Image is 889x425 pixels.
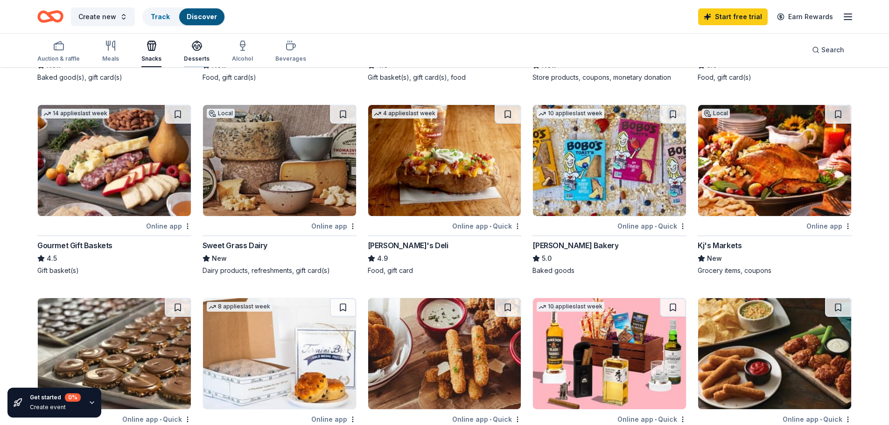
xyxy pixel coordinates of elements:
div: Gift basket(s), gift card(s), food [368,73,522,82]
div: Online app Quick [452,220,521,232]
div: Food, gift card(s) [698,73,852,82]
div: Baked goods [532,266,686,275]
div: 10 applies last week [537,109,604,118]
div: Online app [311,220,357,232]
div: 4 applies last week [372,109,437,118]
div: Grocery items, coupons [698,266,852,275]
div: Online app Quick [783,413,852,425]
a: Earn Rewards [771,8,839,25]
button: Desserts [184,36,210,67]
div: Online app [311,413,357,425]
img: Image for Sweet Grass Dairy [203,105,356,216]
div: Gift basket(s) [37,266,191,275]
span: 4.5 [47,253,57,264]
img: Image for Old Chicago Pizza & Taproom [368,298,521,409]
div: Online app Quick [452,413,521,425]
div: Online app Quick [617,413,686,425]
button: Alcohol [232,36,253,67]
img: Image for Bobo's Bakery [533,105,686,216]
a: Image for Gourmet Gift Baskets14 applieslast weekOnline appGourmet Gift Baskets4.5Gift basket(s) [37,105,191,275]
div: Local [207,109,235,118]
div: Baked good(s), gift card(s) [37,73,191,82]
div: Store products, coupons, monetary donation [532,73,686,82]
img: Image for Gourmet Gift Baskets [38,105,191,216]
a: Image for Jason's Deli4 applieslast weekOnline app•Quick[PERSON_NAME]'s Deli4.9Food, gift card [368,105,522,275]
span: New [707,253,722,264]
div: 8 applies last week [207,302,272,312]
span: Search [821,44,844,56]
img: Image for Termini Brothers Bakery [203,298,356,409]
span: • [820,416,822,423]
button: TrackDiscover [142,7,225,26]
div: Gourmet Gift Baskets [37,240,112,251]
span: 5.0 [542,253,552,264]
span: • [655,223,657,230]
div: Online app [806,220,852,232]
img: Image for Jason's Deli [368,105,521,216]
div: Create event [30,404,81,411]
div: [PERSON_NAME] Bakery [532,240,618,251]
button: Search [805,41,852,59]
div: Food, gift card(s) [203,73,357,82]
div: Desserts [184,55,210,63]
img: Image for Kj's Markets [698,105,851,216]
span: Create new [78,11,116,22]
a: Track [151,13,170,21]
a: Image for Kj's MarketsLocalOnline appKj's MarketsNewGrocery items, coupons [698,105,852,275]
div: Get started [30,393,81,402]
a: Image for Bobo's Bakery10 applieslast weekOnline app•Quick[PERSON_NAME] Bakery5.0Baked goods [532,105,686,275]
div: 0 % [65,393,81,402]
button: Auction & raffle [37,36,80,67]
img: Image for The BroBasket [533,298,686,409]
div: [PERSON_NAME]'s Deli [368,240,448,251]
span: New [212,253,227,264]
div: 14 applies last week [42,109,109,118]
div: Kj's Markets [698,240,742,251]
a: Image for Sweet Grass DairyLocalOnline appSweet Grass DairyNewDairy products, refreshments, gift ... [203,105,357,275]
div: Alcohol [232,55,253,63]
a: Discover [187,13,217,21]
span: 4.9 [377,253,388,264]
div: 10 applies last week [537,302,604,312]
span: • [655,416,657,423]
button: Snacks [141,36,161,67]
a: Home [37,6,63,28]
span: • [490,223,491,230]
button: Meals [102,36,119,67]
div: Beverages [275,55,306,63]
a: Start free trial [698,8,768,25]
img: Image for Apple American Group [698,298,851,409]
div: Dairy products, refreshments, gift card(s) [203,266,357,275]
button: Create new [71,7,135,26]
button: Beverages [275,36,306,67]
img: Image for River Street Sweets [38,298,191,409]
div: Auction & raffle [37,55,80,63]
div: Meals [102,55,119,63]
div: Online app [146,220,191,232]
span: • [490,416,491,423]
div: Food, gift card [368,266,522,275]
div: Local [702,109,730,118]
div: Snacks [141,55,161,63]
span: • [160,416,161,423]
div: Online app Quick [617,220,686,232]
div: Sweet Grass Dairy [203,240,267,251]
